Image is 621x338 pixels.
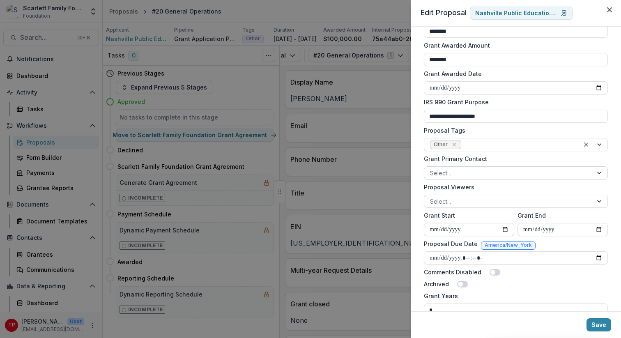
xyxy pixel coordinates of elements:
label: Grant Awarded Amount [424,41,603,50]
label: Grant Years [424,292,603,300]
div: Remove Other [450,140,458,149]
p: Nashville Public Education Foundation (NPEF) [475,10,557,17]
label: Grant Awarded Date [424,69,603,78]
label: Grant Primary Contact [424,154,603,163]
button: Close [603,3,616,16]
button: Save [586,318,611,331]
span: Edit Proposal [421,8,467,17]
label: Grant End [517,211,603,220]
span: Other [434,142,448,147]
span: America/New_York [485,242,532,248]
label: Grant Start [424,211,509,220]
label: Comments Disabled [424,268,481,276]
label: Proposal Due Date [424,239,478,248]
div: Clear selected options [581,140,591,149]
label: Proposal Viewers [424,183,603,191]
label: Proposal Tags [424,126,603,135]
a: Nashville Public Education Foundation (NPEF) [470,7,573,20]
label: Archived [424,280,449,288]
label: IRS 990 Grant Purpose [424,98,603,106]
